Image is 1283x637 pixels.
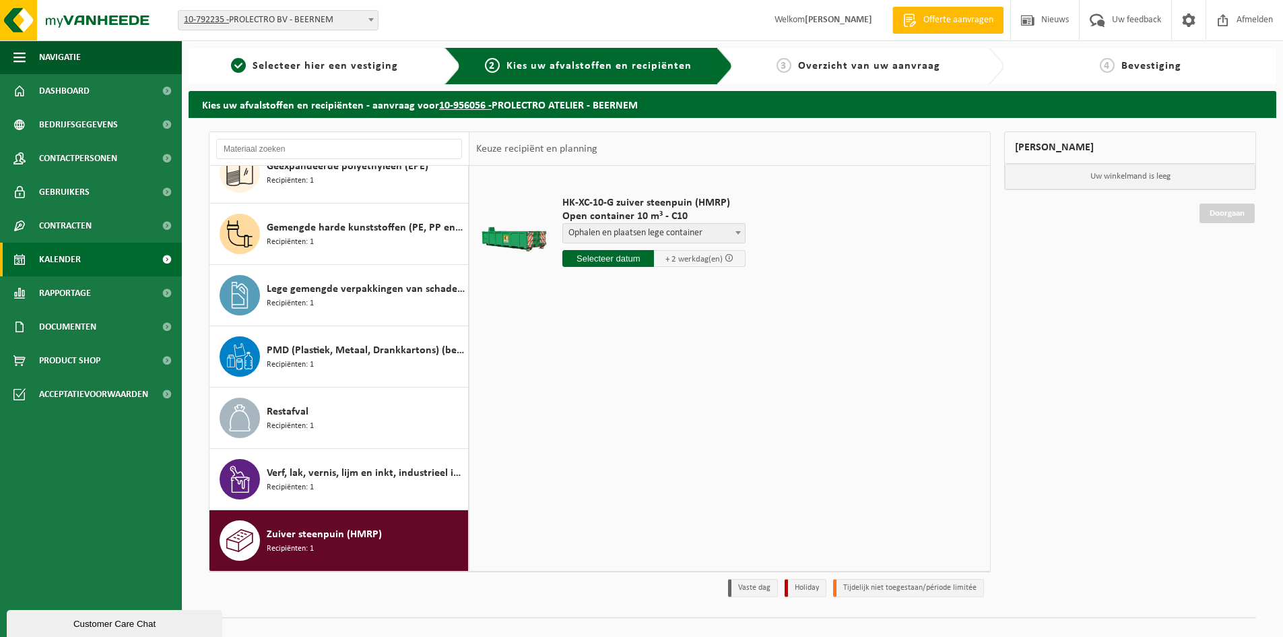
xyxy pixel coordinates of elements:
li: Tijdelijk niet toegestaan/période limitée [833,579,984,597]
li: Vaste dag [728,579,778,597]
span: + 2 werkdag(en) [665,255,723,264]
span: Gemengde harde kunststoffen (PE, PP en PVC), recycleerbaar (industrieel) [267,220,465,236]
span: Contracten [39,209,92,243]
span: Zuiver steenpuin (HMRP) [267,526,382,543]
span: Recipiënten: 1 [267,359,314,371]
iframe: chat widget [7,607,225,637]
tcxspan: Call 10-792235 - via 3CX [184,15,229,25]
span: Kies uw afvalstoffen en recipiënten [506,61,692,71]
span: Offerte aanvragen [920,13,997,27]
button: PMD (Plastiek, Metaal, Drankkartons) (bedrijven) Recipiënten: 1 [209,326,469,388]
button: Restafval Recipiënten: 1 [209,388,469,449]
span: Dashboard [39,74,90,108]
span: Bevestiging [1121,61,1181,71]
span: Bedrijfsgegevens [39,108,118,142]
span: Recipiënten: 1 [267,297,314,310]
a: 1Selecteer hier een vestiging [195,58,434,74]
span: Verf, lak, vernis, lijm en inkt, industrieel in kleinverpakking [267,465,465,481]
span: Contactpersonen [39,142,117,175]
span: Ophalen en plaatsen lege container [562,223,746,243]
span: Lege gemengde verpakkingen van schadelijke stoffen [267,281,465,297]
button: Gemengde harde kunststoffen (PE, PP en PVC), recycleerbaar (industrieel) Recipiënten: 1 [209,204,469,265]
span: Rapportage [39,276,91,310]
span: Kalender [39,243,81,276]
span: Documenten [39,310,96,344]
button: Verf, lak, vernis, lijm en inkt, industrieel in kleinverpakking Recipiënten: 1 [209,449,469,510]
span: Gebruikers [39,175,90,209]
button: Geëxpandeerde polyethyleen (EPE) Recipiënten: 1 [209,142,469,204]
tcxspan: Call 10-956056 - via 3CX [439,100,492,111]
span: Product Shop [39,344,100,377]
span: 3 [777,58,791,73]
span: Restafval [267,404,308,420]
a: Offerte aanvragen [892,7,1004,34]
span: 4 [1100,58,1115,73]
span: Overzicht van uw aanvraag [798,61,940,71]
span: 2 [485,58,500,73]
span: 10-792235 - PROLECTRO BV - BEERNEM [178,10,379,30]
span: HK-XC-10-G zuiver steenpuin (HMRP) [562,196,746,210]
button: Zuiver steenpuin (HMRP) Recipiënten: 1 [209,510,469,571]
span: Ophalen en plaatsen lege container [563,224,745,243]
button: Lege gemengde verpakkingen van schadelijke stoffen Recipiënten: 1 [209,265,469,326]
h2: Kies uw afvalstoffen en recipiënten - aanvraag voor PROLECTRO ATELIER - BEERNEM [189,91,1276,117]
span: PMD (Plastiek, Metaal, Drankkartons) (bedrijven) [267,342,465,359]
li: Holiday [785,579,826,597]
span: Recipiënten: 1 [267,175,314,187]
div: [PERSON_NAME] [1004,131,1256,164]
a: Doorgaan [1199,204,1255,223]
input: Materiaal zoeken [216,139,462,159]
input: Selecteer datum [562,250,654,267]
div: Keuze recipiënt en planning [469,132,604,166]
span: 10-792235 - PROLECTRO BV - BEERNEM [178,11,378,30]
span: Recipiënten: 1 [267,420,314,433]
p: Uw winkelmand is leeg [1005,164,1255,189]
span: Selecteer hier een vestiging [253,61,398,71]
span: Navigatie [39,40,81,74]
span: Geëxpandeerde polyethyleen (EPE) [267,158,428,175]
span: Recipiënten: 1 [267,481,314,494]
span: Recipiënten: 1 [267,543,314,555]
span: Recipiënten: 1 [267,236,314,249]
span: Open container 10 m³ - C10 [562,210,746,223]
span: 1 [231,58,246,73]
span: Acceptatievoorwaarden [39,377,148,411]
strong: [PERSON_NAME] [805,15,872,25]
